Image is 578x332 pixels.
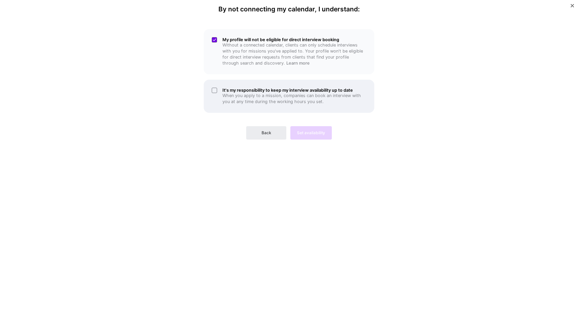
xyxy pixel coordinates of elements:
[262,130,271,136] span: Back
[222,93,366,105] p: When you apply to a mission, companies can book an interview with you at any time during the work...
[222,42,366,66] p: Without a connected calendar, clients can only schedule interviews with you for missions you've a...
[222,88,366,93] h5: It's my responsibility to keep my interview availability up to date
[286,61,310,66] a: Learn more
[246,126,286,140] button: Back
[218,5,360,13] h4: By not connecting my calendar, I understand:
[222,37,366,42] h5: My profile will not be eligible for direct interview booking
[571,4,574,11] button: Close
